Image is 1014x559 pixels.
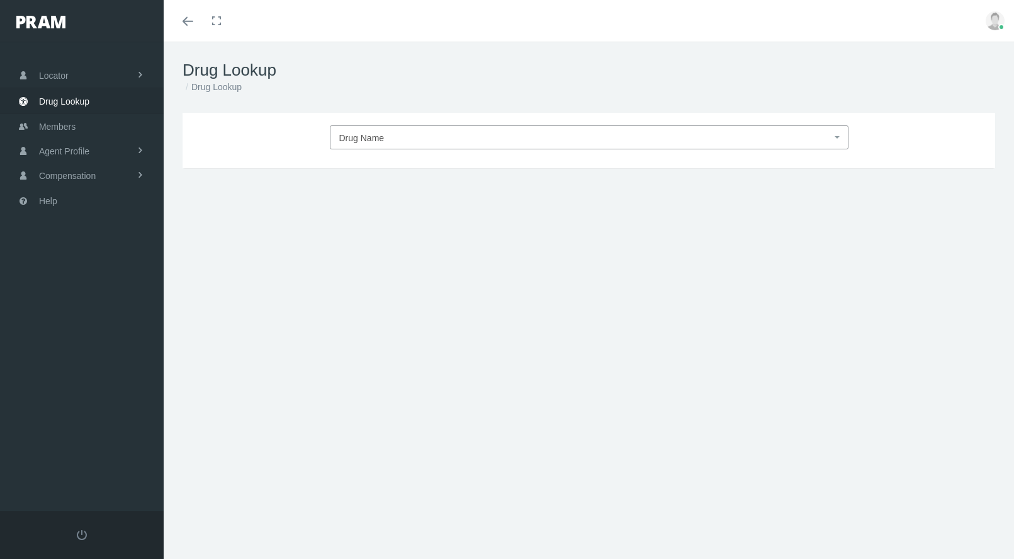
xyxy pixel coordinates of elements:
[986,11,1005,30] img: user-placeholder.jpg
[39,115,76,139] span: Members
[39,64,69,88] span: Locator
[39,189,57,213] span: Help
[183,61,995,80] h1: Drug Lookup
[339,133,385,143] span: Drug Name
[183,80,242,94] li: Drug Lookup
[16,16,65,28] img: PRAM_20_x_78.png
[39,89,89,113] span: Drug Lookup
[39,139,89,163] span: Agent Profile
[39,164,96,188] span: Compensation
